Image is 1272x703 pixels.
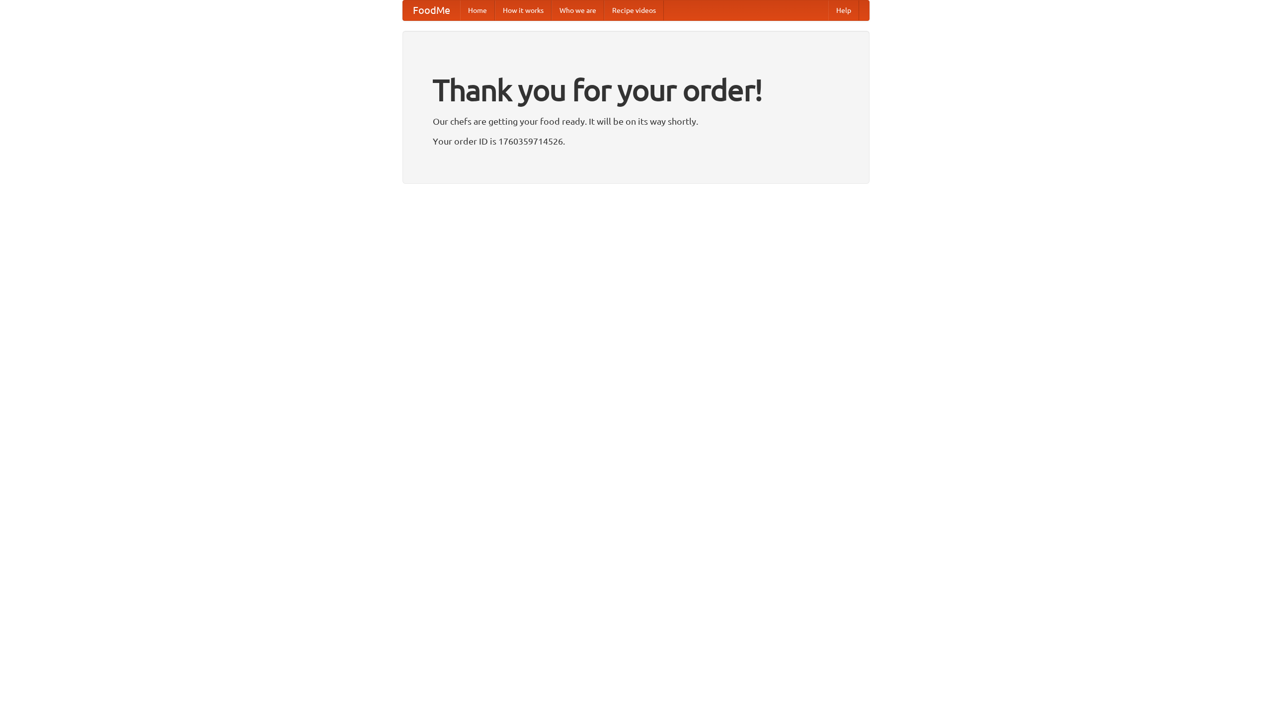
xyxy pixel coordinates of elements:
a: Who we are [552,0,604,20]
a: Recipe videos [604,0,664,20]
p: Your order ID is 1760359714526. [433,134,839,149]
p: Our chefs are getting your food ready. It will be on its way shortly. [433,114,839,129]
a: How it works [495,0,552,20]
a: Home [460,0,495,20]
a: FoodMe [403,0,460,20]
a: Help [828,0,859,20]
h1: Thank you for your order! [433,66,839,114]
